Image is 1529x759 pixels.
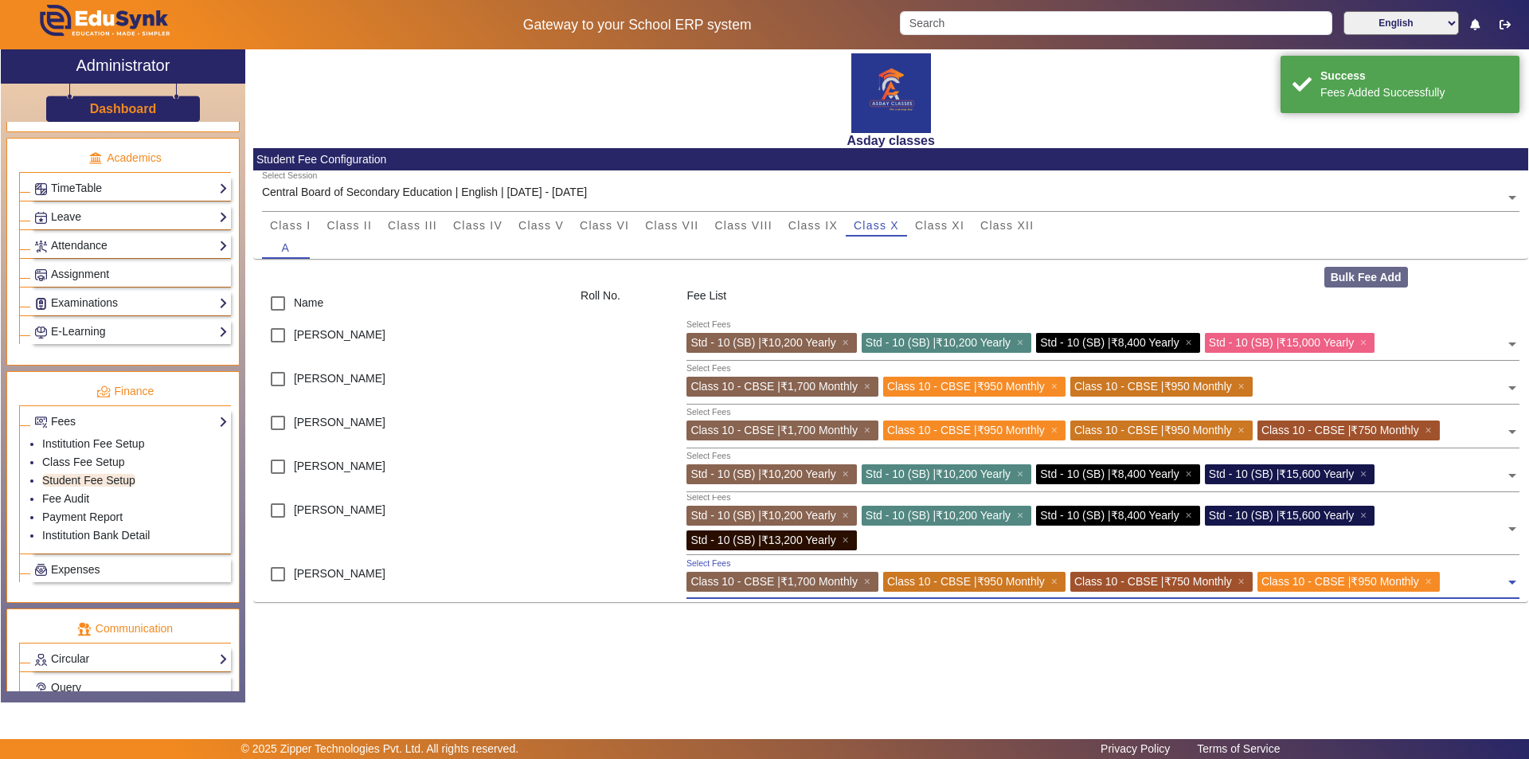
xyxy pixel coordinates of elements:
span: Class X [854,220,899,231]
span: Class VIII [714,220,772,231]
span: Class 10 - CBSE | ₹1,700 Monthly [690,380,858,393]
span: × [1360,509,1371,522]
a: Privacy Policy [1093,738,1178,759]
p: © 2025 Zipper Technologies Pvt. Ltd. All rights reserved. [241,741,519,757]
span: Expenses [51,563,100,576]
span: Std - 10 (SB) | ₹8,400 Yearly [1040,336,1179,349]
span: × [1017,509,1027,522]
a: Administrator [1,49,245,84]
div: Select Fees [686,491,730,504]
span: Class 10 - CBSE | ₹750 Monthly [1074,575,1232,588]
span: × [842,336,852,349]
span: Std - 10 (SB) | ₹15,600 Yearly [1209,509,1354,522]
img: academic.png [88,151,103,166]
span: Std - 10 (SB) | ₹10,200 Yearly [690,509,835,522]
span: × [1051,380,1062,393]
span: Class 10 - CBSE | ₹950 Monthly [1074,380,1232,393]
span: Std - 10 (SB) | ₹8,400 Yearly [1040,468,1179,480]
img: Assignments.png [35,269,47,281]
span: Class 10 - CBSE | ₹950 Monthly [1261,575,1419,588]
div: Roll No. [573,288,678,319]
a: Assignment [34,265,228,284]
input: Search [900,11,1332,35]
span: Class XII [980,220,1034,231]
span: Std - 10 (SB) | ₹10,200 Yearly [866,509,1011,522]
h2: Administrator [76,56,170,75]
a: Class Fee Setup [42,456,125,468]
div: [PERSON_NAME] [253,363,572,407]
span: Class III [388,220,437,231]
span: Query [51,681,81,694]
div: Fee List [678,288,1528,319]
span: × [842,534,852,546]
span: × [864,424,874,436]
p: Finance [19,383,231,400]
a: Terms of Service [1189,738,1288,759]
span: × [1238,380,1249,393]
a: Institution Bank Detail [42,529,150,542]
a: Dashboard [89,100,158,117]
span: Std - 10 (SB) | ₹15,000 Yearly [1209,336,1354,349]
span: × [1238,575,1249,588]
span: × [1360,336,1371,349]
span: × [1238,424,1249,436]
p: Academics [19,150,231,166]
span: × [1017,468,1027,480]
div: Select Fees [686,406,730,419]
mat-card-header: Student Fee Configuration [253,148,1528,170]
span: × [1186,468,1196,480]
span: Std - 10 (SB) | ₹10,200 Yearly [690,468,835,480]
img: Support-tickets.png [35,683,47,694]
span: Std - 10 (SB) | ₹8,400 Yearly [1040,509,1179,522]
div: Success [1320,68,1507,84]
span: Class I [270,220,311,231]
a: Expenses [34,561,228,579]
span: × [1425,575,1436,588]
span: × [1425,424,1436,436]
span: Std - 10 (SB) | ₹10,200 Yearly [690,336,835,349]
span: Class V [518,220,564,231]
div: Name [253,288,572,319]
h3: Dashboard [90,101,157,116]
img: finance.png [96,385,111,399]
div: [PERSON_NAME] [253,495,572,558]
div: Central Board of Secondary Education | English | [DATE] - [DATE] [262,184,587,201]
div: Fees Added Successfully [1320,84,1507,101]
img: Payroll.png [35,564,47,576]
span: Class XI [915,220,964,231]
span: Class IX [788,220,838,231]
span: × [864,380,874,393]
div: Select Fees [686,450,730,463]
div: [PERSON_NAME] [253,558,572,602]
span: Std - 10 (SB) | ₹13,200 Yearly [690,534,835,546]
span: Class VII [645,220,698,231]
span: × [842,468,852,480]
span: Class 10 - CBSE | ₹950 Monthly [887,424,1045,436]
div: Select Fees [686,558,730,570]
span: Class 10 - CBSE | ₹950 Monthly [887,575,1045,588]
span: × [1051,424,1062,436]
div: Select Session [262,170,317,182]
div: [PERSON_NAME] [253,451,572,495]
span: Class IV [453,220,502,231]
div: [PERSON_NAME] [253,319,572,363]
span: × [1017,336,1027,349]
h5: Gateway to your School ERP system [391,17,883,33]
a: Student Fee Setup [42,474,135,487]
span: Class II [327,220,372,231]
span: A [282,242,291,253]
div: Select Fees [686,362,730,375]
span: Class 10 - CBSE | ₹950 Monthly [887,380,1045,393]
span: Class 10 - CBSE | ₹750 Monthly [1261,424,1419,436]
a: Fee Audit [42,492,89,505]
span: × [1051,575,1062,588]
img: communication.png [77,622,92,636]
a: Payment Report [42,511,123,523]
span: × [1186,509,1196,522]
p: Communication [19,620,231,637]
div: [PERSON_NAME] [253,407,572,451]
a: Query [34,679,228,697]
div: Select Fees [686,319,730,331]
span: Class 10 - CBSE | ₹1,700 Monthly [690,575,858,588]
span: Std - 10 (SB) | ₹15,600 Yearly [1209,468,1354,480]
